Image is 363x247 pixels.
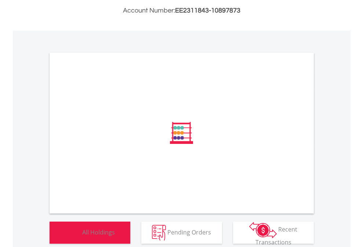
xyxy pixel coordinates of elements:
img: transactions-zar-wht.png [249,222,277,238]
h3: Account Number: [50,6,314,16]
button: Pending Orders [141,222,222,244]
span: All Holdings [82,228,115,236]
button: Recent Transactions [233,222,314,244]
img: pending_instructions-wht.png [152,225,166,241]
span: EE2311843-10897873 [175,7,240,14]
button: All Holdings [50,222,130,244]
img: holdings-wht.png [65,225,81,241]
span: Pending Orders [167,228,211,236]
